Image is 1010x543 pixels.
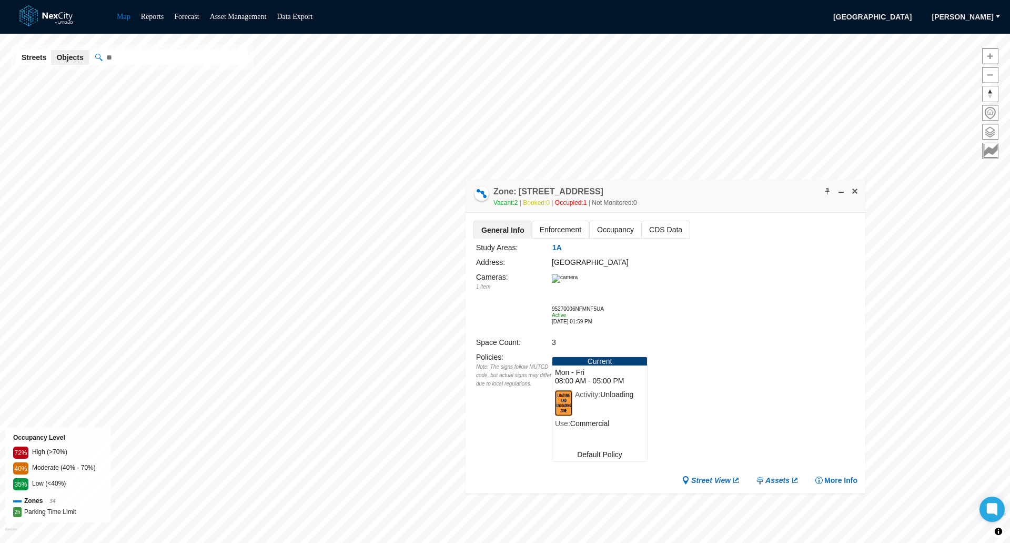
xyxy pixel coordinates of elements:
[277,13,312,21] a: Data Export
[117,13,130,21] a: Map
[22,52,46,63] span: Streets
[982,143,998,159] button: Key metrics
[552,243,562,253] span: 1A
[552,337,743,348] div: 3
[555,419,570,428] span: Use:
[691,476,731,486] span: Street View
[555,377,644,385] span: 08:00 AM - 05:00 PM
[16,50,52,65] button: Streets
[32,447,103,459] div: High (>70%)
[51,50,88,65] button: Objects
[493,186,603,198] h4: Double-click to make header text selectable
[476,363,552,388] div: Note: The signs follow MUTCD code, but actual signs may differ due to local regulations.
[32,462,103,475] div: Moderate (40% - 70%)
[570,419,610,428] span: Commercial
[476,273,508,281] label: Cameras :
[555,368,644,377] span: Mon - Fri
[982,124,998,140] button: Layers management
[13,496,103,507] div: Zones
[141,13,164,21] a: Reports
[552,274,578,283] img: camera
[983,86,998,102] span: Reset bearing to north
[552,357,647,366] div: Current
[210,13,267,21] a: Asset Management
[13,447,28,459] div: 72%
[925,8,1001,25] button: [PERSON_NAME]
[476,283,552,291] div: 1 item
[642,221,690,238] span: CDS Data
[13,462,28,475] div: 40%
[552,312,566,318] span: Active
[493,199,523,206] span: Vacant: 2
[826,8,919,25] span: [GEOGRAPHIC_DATA]
[555,199,592,206] span: Occupied: 1
[983,48,998,64] span: Zoom in
[56,52,83,63] span: Objects
[476,258,505,266] label: Address:
[982,86,998,102] button: Reset bearing to north
[13,507,22,517] span: 2h
[5,528,17,540] a: Mapbox homepage
[590,221,641,238] span: Occupancy
[476,353,503,361] label: Policies :
[532,221,589,238] span: Enforcement
[995,526,1002,537] span: Toggle attribution
[982,67,998,83] button: Zoom out
[552,306,604,312] div: 95270006NFMNF5UA
[982,105,998,121] button: Home
[992,525,1005,538] button: Toggle attribution
[982,48,998,64] button: Zoom in
[13,478,28,490] div: 35%
[476,243,518,252] label: Study Areas:
[552,448,647,461] div: Default Policy
[32,478,103,490] div: Low (<40%)
[493,186,637,208] div: Double-click to make header text selectable
[174,13,199,21] a: Forecast
[682,476,740,486] a: Street View
[474,221,532,239] span: General Info
[476,338,521,347] label: Space Count:
[765,476,790,486] span: Assets
[824,476,857,486] span: More Info
[592,199,637,206] span: Not Monitored: 0
[552,256,743,268] div: [GEOGRAPHIC_DATA]
[575,390,600,399] span: Activity:
[13,432,103,443] div: Occupancy Level
[523,199,555,206] span: Booked: 0
[983,67,998,83] span: Zoom out
[49,498,55,504] span: 34
[552,243,562,253] button: 1A
[756,476,799,486] a: Assets
[552,319,604,325] div: [DATE] 01:59 PM
[600,390,633,399] span: Unloading
[815,476,857,486] button: More Info
[24,507,76,517] label: Parking Time Limit
[932,12,994,22] span: [PERSON_NAME]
